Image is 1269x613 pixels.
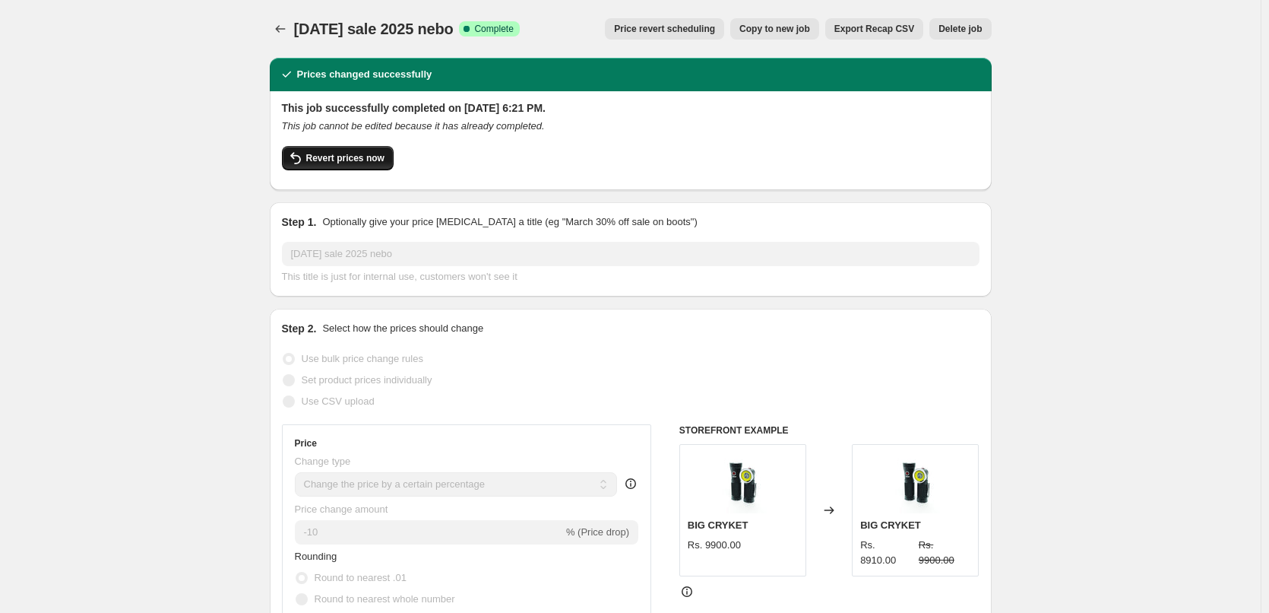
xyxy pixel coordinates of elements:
span: Rounding [295,551,337,562]
input: -15 [295,520,563,545]
span: Copy to new job [739,23,810,35]
h2: This job successfully completed on [DATE] 6:21 PM. [282,100,979,116]
span: Complete [474,23,513,35]
span: This title is just for internal use, customers won't see it [282,271,517,282]
h2: Prices changed successfully [297,67,432,82]
span: Use bulk price change rules [302,353,423,364]
h2: Step 2. [282,321,317,336]
h6: STOREFRONT EXAMPLE [679,424,979,437]
span: Use CSV upload [302,395,375,407]
span: Round to nearest whole number [315,593,455,605]
p: Optionally give your price [MEDICAL_DATA] a title (eg "March 30% off sale on boots") [322,214,697,230]
div: help [623,476,638,491]
span: % (Price drop) [566,526,629,538]
span: Round to nearest .01 [315,572,407,583]
button: Export Recap CSV [825,18,923,40]
span: Set product prices individually [302,374,432,386]
span: BIG CRYKET [860,519,921,531]
i: This job cannot be edited because it has already completed. [282,120,545,132]
img: NB6666-03_80x.jpg [885,453,946,513]
span: BIG CRYKET [688,519,748,531]
span: Change type [295,456,351,467]
span: Price change amount [295,503,388,515]
button: Delete job [929,18,991,40]
button: Copy to new job [730,18,819,40]
p: Select how the prices should change [322,321,483,336]
span: Rs. 8910.00 [860,539,896,566]
h2: Step 1. [282,214,317,230]
span: Rs. 9900.00 [919,539,954,566]
button: Price revert scheduling [605,18,724,40]
span: Delete job [938,23,982,35]
span: Revert prices now [306,152,384,164]
button: Revert prices now [282,146,394,170]
h3: Price [295,437,317,449]
button: Price change jobs [270,18,291,40]
input: 30% off holiday sale [282,242,979,266]
img: NB6666-03_80x.jpg [712,453,773,513]
span: Price revert scheduling [614,23,715,35]
span: Export Recap CSV [834,23,914,35]
span: Rs. 9900.00 [688,539,741,551]
span: [DATE] sale 2025 nebo [294,21,454,37]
